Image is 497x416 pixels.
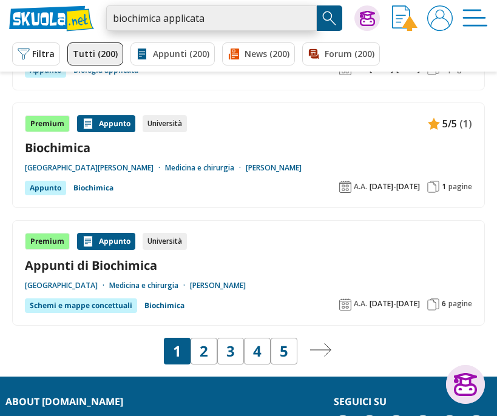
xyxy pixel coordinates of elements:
[339,181,351,193] img: Anno accademico
[354,299,367,309] span: A.A.
[309,343,331,360] a: Pagina successiva
[462,5,488,31] img: Menù
[25,115,70,132] div: Premium
[25,163,165,173] a: [GEOGRAPHIC_DATA][PERSON_NAME]
[280,343,288,360] a: 5
[442,116,457,132] span: 5/5
[12,338,485,364] nav: Navigazione pagine
[392,5,418,31] img: Invia appunto
[334,395,387,408] strong: Seguici su
[136,48,148,60] img: Appunti filtro contenuto
[130,42,215,65] a: Appunti (200)
[144,298,184,313] a: Biochimica
[226,343,235,360] a: 3
[354,182,367,192] span: A.A.
[12,42,60,65] button: Filtra
[320,9,339,27] img: Cerca appunti, riassunti o versioni
[246,163,302,173] a: [PERSON_NAME]
[253,343,262,360] a: 4
[427,181,439,193] img: Pagine
[442,299,446,309] span: 6
[427,298,439,310] img: Pagine
[308,48,320,60] img: Forum filtro contenuto
[309,343,331,357] img: Pagina successiva
[67,42,123,65] a: Tutti (200)
[339,298,351,310] img: Anno accademico
[143,115,187,132] div: Università
[302,42,380,65] a: Forum (200)
[317,5,342,31] button: Search Button
[25,298,137,313] div: Schemi e mappe concettuali
[77,115,135,132] div: Appunto
[370,182,420,192] span: [DATE]-[DATE]
[109,281,190,290] a: Medicina e chirurgia
[428,118,440,130] img: Appunti contenuto
[82,118,94,130] img: Appunti contenuto
[370,299,420,309] span: [DATE]-[DATE]
[25,181,66,195] div: Appunto
[106,5,317,31] input: Cerca appunti, riassunti o versioni
[427,5,453,31] img: User avatar
[18,48,30,60] img: Filtra filtri mobile
[173,343,181,360] span: 1
[25,139,472,156] a: Biochimica
[228,48,240,60] img: News filtro contenuto
[222,42,295,65] a: News (200)
[25,257,472,273] a: Appunti di Biochimica
[448,299,472,309] span: pagine
[200,343,208,360] a: 2
[190,281,246,290] a: [PERSON_NAME]
[73,181,113,195] a: Biochimica
[442,182,446,192] span: 1
[25,233,70,250] div: Premium
[165,163,246,173] a: Medicina e chirurgia
[448,182,472,192] span: pagine
[25,281,109,290] a: [GEOGRAPHIC_DATA]
[143,233,187,250] div: Università
[459,116,472,132] span: (1)
[77,233,135,250] div: Appunto
[5,395,123,408] strong: About [DOMAIN_NAME]
[82,235,94,247] img: Appunti contenuto
[360,11,375,26] img: Chiedi Tutor AI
